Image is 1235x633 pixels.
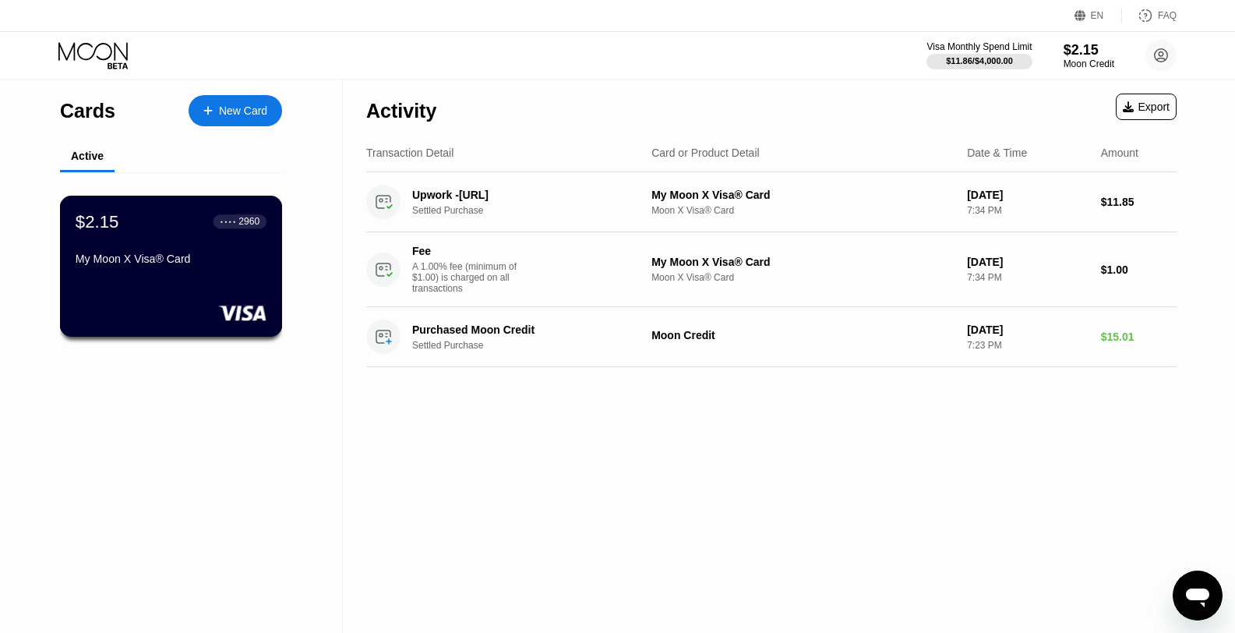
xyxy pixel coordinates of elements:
[412,324,640,336] div: Purchased Moon Credit
[366,232,1177,307] div: FeeA 1.00% fee (minimum of $1.00) is charged on all transactionsMy Moon X Visa® CardMoon X Visa® ...
[651,189,954,201] div: My Moon X Visa® Card
[1158,10,1177,21] div: FAQ
[219,104,267,118] div: New Card
[967,256,1089,268] div: [DATE]
[926,41,1032,69] div: Visa Monthly Spend Limit$11.86/$4,000.00
[946,56,1013,65] div: $11.86 / $4,000.00
[189,95,282,126] div: New Card
[71,150,104,162] div: Active
[1173,571,1223,621] iframe: Button to launch messaging window
[238,216,259,227] div: 2960
[967,272,1089,283] div: 7:34 PM
[412,340,658,351] div: Settled Purchase
[651,205,954,216] div: Moon X Visa® Card
[60,100,115,122] div: Cards
[1064,42,1114,58] div: $2.15
[651,272,954,283] div: Moon X Visa® Card
[1122,8,1177,23] div: FAQ
[366,147,453,159] div: Transaction Detail
[967,340,1089,351] div: 7:23 PM
[967,147,1027,159] div: Date & Time
[967,324,1089,336] div: [DATE]
[412,189,640,201] div: Upwork -[URL]
[1101,331,1177,343] div: $15.01
[651,329,954,341] div: Moon Credit
[1116,94,1177,120] div: Export
[366,172,1177,232] div: Upwork -[URL]Settled PurchaseMy Moon X Visa® CardMoon X Visa® Card[DATE]7:34 PM$11.85
[651,147,760,159] div: Card or Product Detail
[412,205,658,216] div: Settled Purchase
[1101,196,1177,208] div: $11.85
[1101,147,1138,159] div: Amount
[221,219,236,224] div: ● ● ● ●
[76,211,119,232] div: $2.15
[1091,10,1104,21] div: EN
[926,41,1032,52] div: Visa Monthly Spend Limit
[366,100,436,122] div: Activity
[412,261,529,294] div: A 1.00% fee (minimum of $1.00) is charged on all transactions
[967,189,1089,201] div: [DATE]
[1064,58,1114,69] div: Moon Credit
[1123,101,1170,113] div: Export
[1074,8,1122,23] div: EN
[61,196,281,336] div: $2.15● ● ● ●2960My Moon X Visa® Card
[967,205,1089,216] div: 7:34 PM
[366,307,1177,367] div: Purchased Moon CreditSettled PurchaseMoon Credit[DATE]7:23 PM$15.01
[1101,263,1177,276] div: $1.00
[412,245,521,257] div: Fee
[1064,42,1114,69] div: $2.15Moon Credit
[651,256,954,268] div: My Moon X Visa® Card
[76,253,266,265] div: My Moon X Visa® Card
